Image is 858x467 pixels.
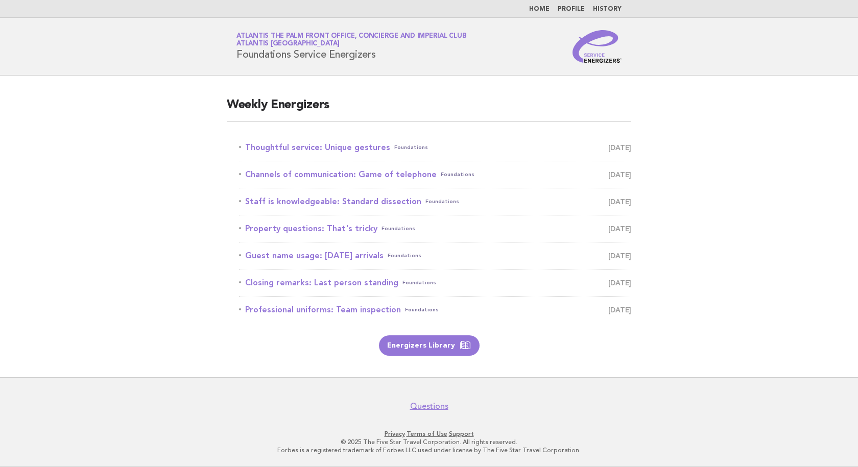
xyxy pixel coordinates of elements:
a: Atlantis The Palm Front Office, Concierge and Imperial ClubAtlantis [GEOGRAPHIC_DATA] [236,33,466,47]
h2: Weekly Energizers [227,97,631,122]
span: Foundations [402,276,436,290]
a: Questions [410,401,448,411]
p: © 2025 The Five Star Travel Corporation. All rights reserved. [116,438,742,446]
span: Foundations [405,303,439,317]
p: · · [116,430,742,438]
p: Forbes is a registered trademark of Forbes LLC used under license by The Five Star Travel Corpora... [116,446,742,454]
a: Energizers Library [379,335,480,356]
a: Channels of communication: Game of telephoneFoundations [DATE] [239,167,631,182]
a: Thoughtful service: Unique gesturesFoundations [DATE] [239,140,631,155]
a: Staff is knowledgeable: Standard dissectionFoundations [DATE] [239,194,631,209]
a: Property questions: That's trickyFoundations [DATE] [239,222,631,236]
span: [DATE] [608,276,631,290]
span: Foundations [388,249,421,263]
a: History [593,6,622,12]
a: Closing remarks: Last person standingFoundations [DATE] [239,276,631,290]
a: Profile [558,6,585,12]
span: Atlantis [GEOGRAPHIC_DATA] [236,41,340,47]
span: [DATE] [608,249,631,263]
span: Foundations [382,222,415,236]
a: Professional uniforms: Team inspectionFoundations [DATE] [239,303,631,317]
a: Terms of Use [407,430,447,437]
a: Guest name usage: [DATE] arrivalsFoundations [DATE] [239,249,631,263]
a: Home [529,6,550,12]
span: [DATE] [608,167,631,182]
h1: Foundations Service Energizers [236,33,466,60]
span: Foundations [425,194,459,209]
span: [DATE] [608,194,631,209]
span: [DATE] [608,303,631,317]
span: [DATE] [608,140,631,155]
span: [DATE] [608,222,631,236]
a: Privacy [385,430,405,437]
span: Foundations [441,167,474,182]
img: Service Energizers [573,30,622,63]
span: Foundations [394,140,428,155]
a: Support [449,430,474,437]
